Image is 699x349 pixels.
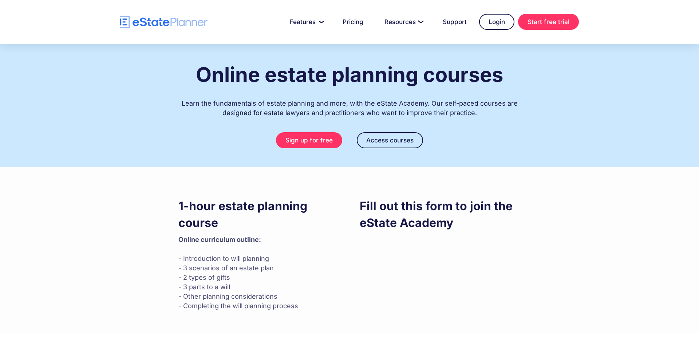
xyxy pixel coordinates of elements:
[281,15,330,29] a: Features
[178,91,521,118] div: Learn the fundamentals of estate planning and more, with the eState Academy. Our self-paced cours...
[196,63,503,86] h1: Online estate planning courses
[434,15,475,29] a: Support
[334,15,372,29] a: Pricing
[178,198,339,231] h3: 1-hour estate planning course
[178,236,261,243] strong: Online curriculum outline: ‍
[479,14,514,30] a: Login
[178,235,339,311] p: - Introduction to will planning - 3 scenarios of an estate plan - 2 types of gifts - 3 parts to a...
[276,132,342,148] a: Sign up for free
[376,15,430,29] a: Resources
[518,14,579,30] a: Start free trial
[360,198,521,231] h3: Fill out this form to join the eState Academy
[357,132,423,148] a: Access courses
